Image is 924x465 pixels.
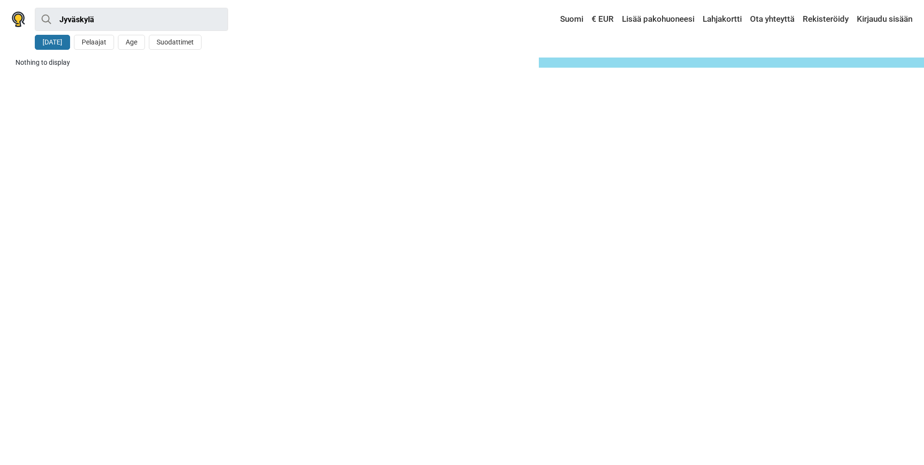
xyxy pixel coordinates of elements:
[700,11,744,28] a: Lahjakortti
[854,11,912,28] a: Kirjaudu sisään
[35,35,70,50] button: [DATE]
[551,11,586,28] a: Suomi
[35,8,228,31] input: kokeile “London”
[74,35,114,50] button: Pelaajat
[12,12,25,27] img: Nowescape logo
[149,35,202,50] button: Suodattimet
[118,35,145,50] button: Age
[553,16,560,23] img: Suomi
[748,11,797,28] a: Ota yhteyttä
[620,11,697,28] a: Lisää pakohuoneesi
[15,58,531,68] div: Nothing to display
[800,11,851,28] a: Rekisteröidy
[589,11,616,28] a: € EUR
